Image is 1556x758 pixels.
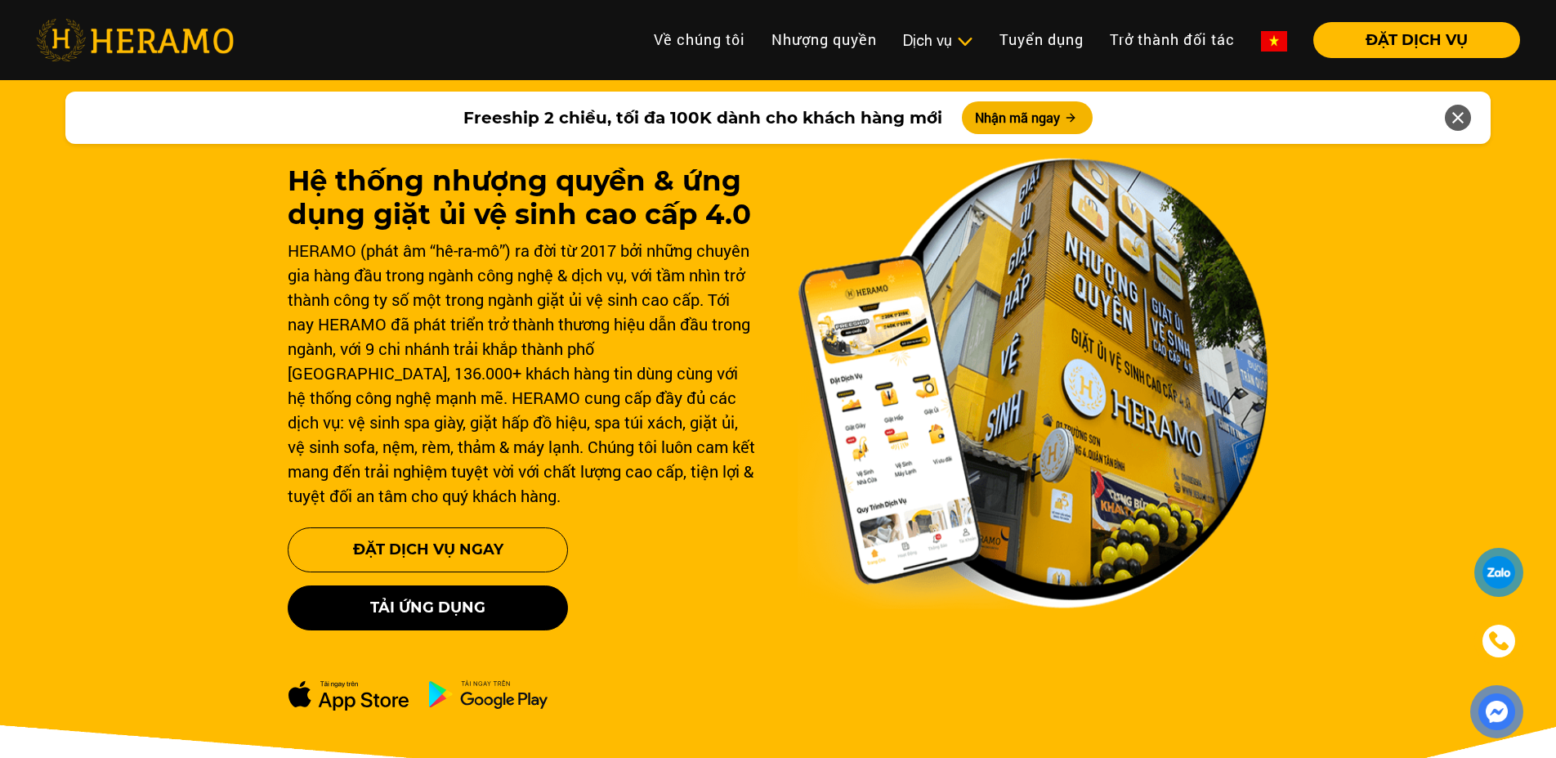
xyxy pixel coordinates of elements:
[1300,33,1520,47] a: ĐẶT DỊCH VỤ
[1487,630,1511,653] img: phone-icon
[1313,22,1520,58] button: ĐẶT DỊCH VỤ
[1261,31,1287,52] img: vn-flag.png
[463,105,942,130] span: Freeship 2 chiều, tối đa 100K dành cho khách hàng mới
[903,29,973,52] div: Dịch vụ
[758,22,890,57] a: Nhượng quyền
[288,585,568,630] button: Tải ứng dụng
[962,101,1093,134] button: Nhận mã ngay
[288,527,568,572] button: Đặt Dịch Vụ Ngay
[288,164,758,231] h1: Hệ thống nhượng quyền & ứng dụng giặt ủi vệ sinh cao cấp 4.0
[1477,619,1522,664] a: phone-icon
[36,19,234,61] img: heramo-logo.png
[986,22,1097,57] a: Tuyển dụng
[428,680,549,709] img: ch-dowload
[641,22,758,57] a: Về chúng tôi
[956,34,973,50] img: subToggleIcon
[798,158,1268,609] img: banner
[288,238,758,508] div: HERAMO (phát âm “hê-ra-mô”) ra đời từ 2017 bởi những chuyên gia hàng đầu trong ngành công nghệ & ...
[288,680,409,711] img: apple-dowload
[1097,22,1248,57] a: Trở thành đối tác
